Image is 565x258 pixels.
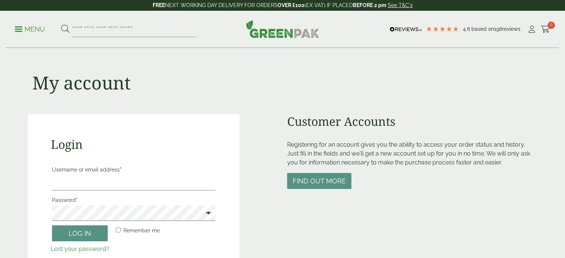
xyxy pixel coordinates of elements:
[32,72,131,94] h1: My account
[548,22,555,29] span: 0
[116,228,121,232] input: Remember me
[153,2,165,8] strong: FREE
[246,20,319,38] img: GreenPak Supplies
[287,114,537,128] h2: Customer Accounts
[390,27,422,32] img: REVIEWS.io
[51,245,109,252] a: Lost your password?
[502,26,520,32] span: reviews
[541,24,550,35] a: 0
[494,26,502,32] span: 196
[123,228,160,233] span: Remember me
[277,2,305,8] strong: OVER £100
[51,137,217,151] h2: Login
[52,164,216,175] label: Username or email address
[287,173,351,189] button: Find out more
[52,225,108,241] button: Log in
[527,26,536,33] i: My Account
[287,140,537,167] p: Registering for an account gives you the ability to access your order status and history. Just fi...
[287,178,351,185] a: Find out more
[463,26,471,32] span: 4.8
[15,25,45,32] a: Menu
[388,2,413,8] a: See T&C's
[15,25,45,34] p: Menu
[426,26,459,32] div: 4.79 Stars
[353,2,386,8] strong: BEFORE 2 pm
[471,26,494,32] span: Based on
[541,26,550,33] i: Cart
[52,195,216,205] label: Password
